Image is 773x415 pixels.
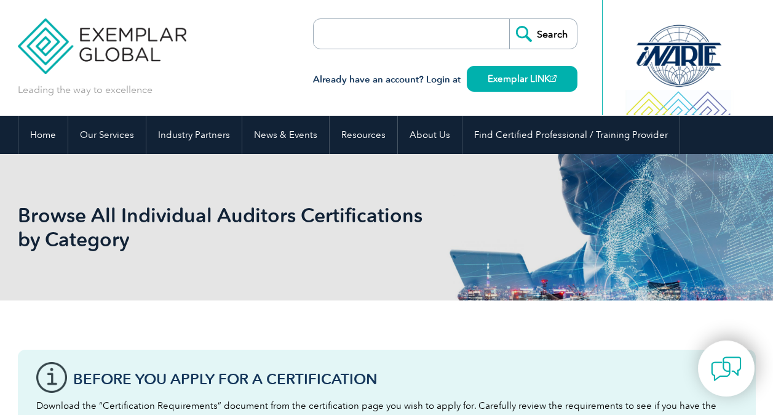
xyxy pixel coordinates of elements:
[467,66,577,92] a: Exemplar LINK
[18,116,68,154] a: Home
[146,116,242,154] a: Industry Partners
[18,203,490,251] h1: Browse All Individual Auditors Certifications by Category
[711,353,742,384] img: contact-chat.png
[550,75,557,82] img: open_square.png
[73,371,737,387] h3: Before You Apply For a Certification
[330,116,397,154] a: Resources
[242,116,329,154] a: News & Events
[18,83,153,97] p: Leading the way to excellence
[509,19,577,49] input: Search
[68,116,146,154] a: Our Services
[313,72,577,87] h3: Already have an account? Login at
[462,116,680,154] a: Find Certified Professional / Training Provider
[398,116,462,154] a: About Us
